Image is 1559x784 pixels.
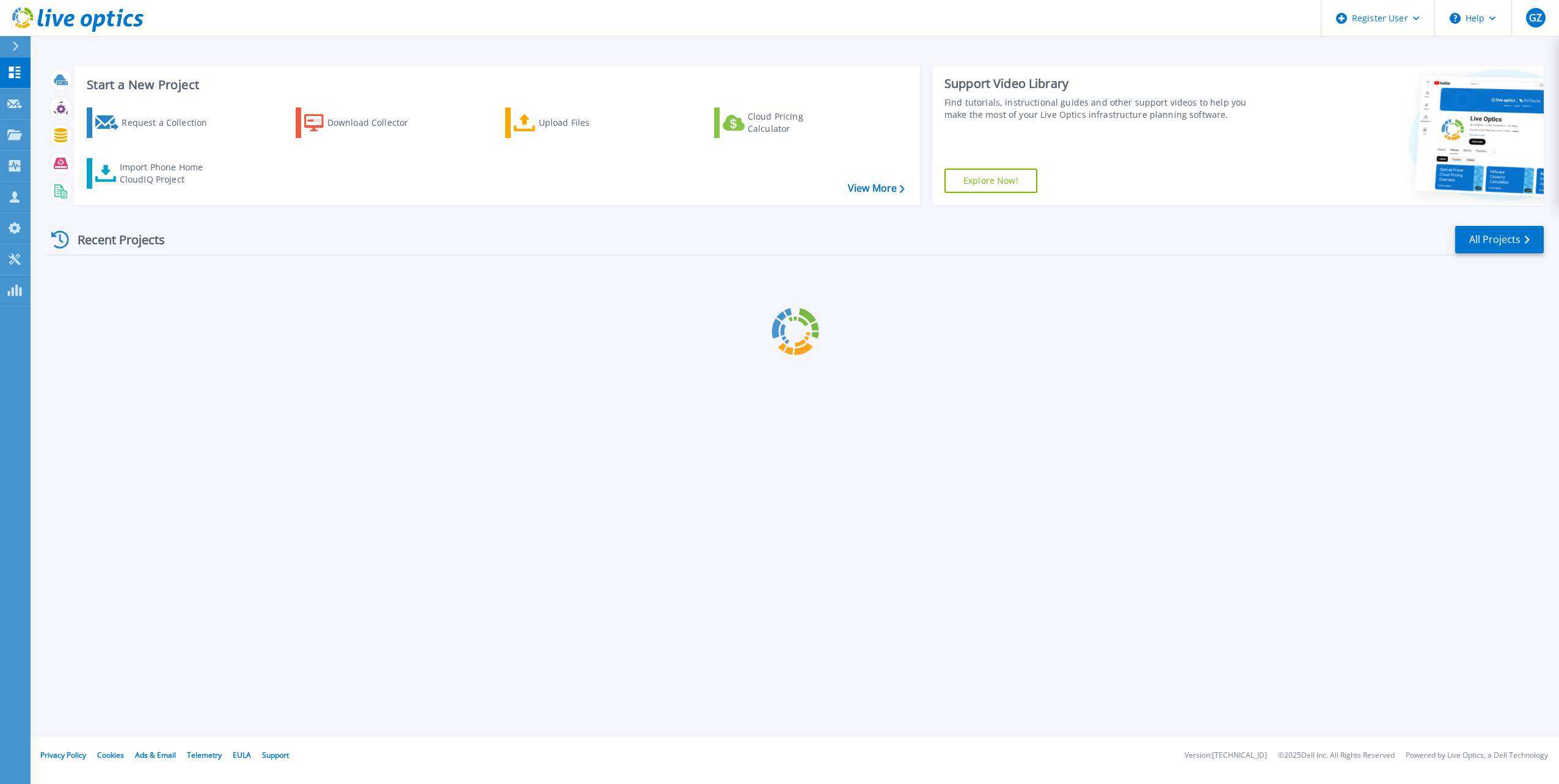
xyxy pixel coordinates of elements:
li: Powered by Live Optics, a Dell Technology [1406,752,1548,760]
a: Cookies [97,750,124,760]
a: Ads & Email [135,750,176,760]
a: Request a Collection [87,107,223,138]
a: Download Collector [296,107,432,138]
a: EULA [233,750,251,760]
div: Find tutorials, instructional guides and other support videos to help you make the most of your L... [944,96,1260,121]
div: Import Phone Home CloudIQ Project [120,161,215,186]
a: Cloud Pricing Calculator [714,107,850,138]
a: Support [262,750,289,760]
h3: Start a New Project [87,78,904,92]
span: GZ [1529,13,1542,23]
div: Support Video Library [944,76,1260,92]
div: Cloud Pricing Calculator [748,111,845,135]
li: Version: [TECHNICAL_ID] [1185,752,1267,760]
a: All Projects [1455,226,1544,253]
a: Telemetry [187,750,222,760]
a: Upload Files [505,107,641,138]
div: Request a Collection [122,111,219,135]
li: © 2025 Dell Inc. All Rights Reserved [1278,752,1395,760]
div: Recent Projects [47,225,181,255]
a: Privacy Policy [40,750,86,760]
div: Download Collector [327,111,425,135]
div: Upload Files [539,111,637,135]
a: View More [848,183,905,194]
a: Explore Now! [944,169,1037,193]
